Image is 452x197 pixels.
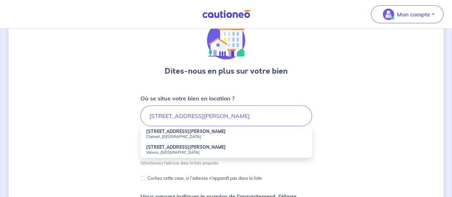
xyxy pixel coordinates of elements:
[148,174,262,183] p: Cochez cette case, si l'adresse n'apparaît pas dans la liste
[383,9,394,20] img: illu_account_valid_menu.svg
[371,5,443,23] button: illu_account_valid_menu.svgMon compte
[199,10,253,19] img: Cautioneo
[146,134,306,139] small: Clamart, [GEOGRAPHIC_DATA]
[165,65,288,77] h3: Dites-nous en plus sur votre bien
[140,94,234,103] p: Où se situe votre bien en location ?
[397,10,430,19] p: Mon compte
[140,105,312,126] input: 2 rue de paris, 59000 lille
[146,144,226,150] strong: [STREET_ADDRESS][PERSON_NAME]
[146,150,306,155] small: Vanves, [GEOGRAPHIC_DATA]
[207,21,245,60] img: illu_houses.svg
[140,161,219,166] p: Sélectionnez l'adresse dans la liste proposée
[146,129,226,134] strong: [STREET_ADDRESS][PERSON_NAME]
